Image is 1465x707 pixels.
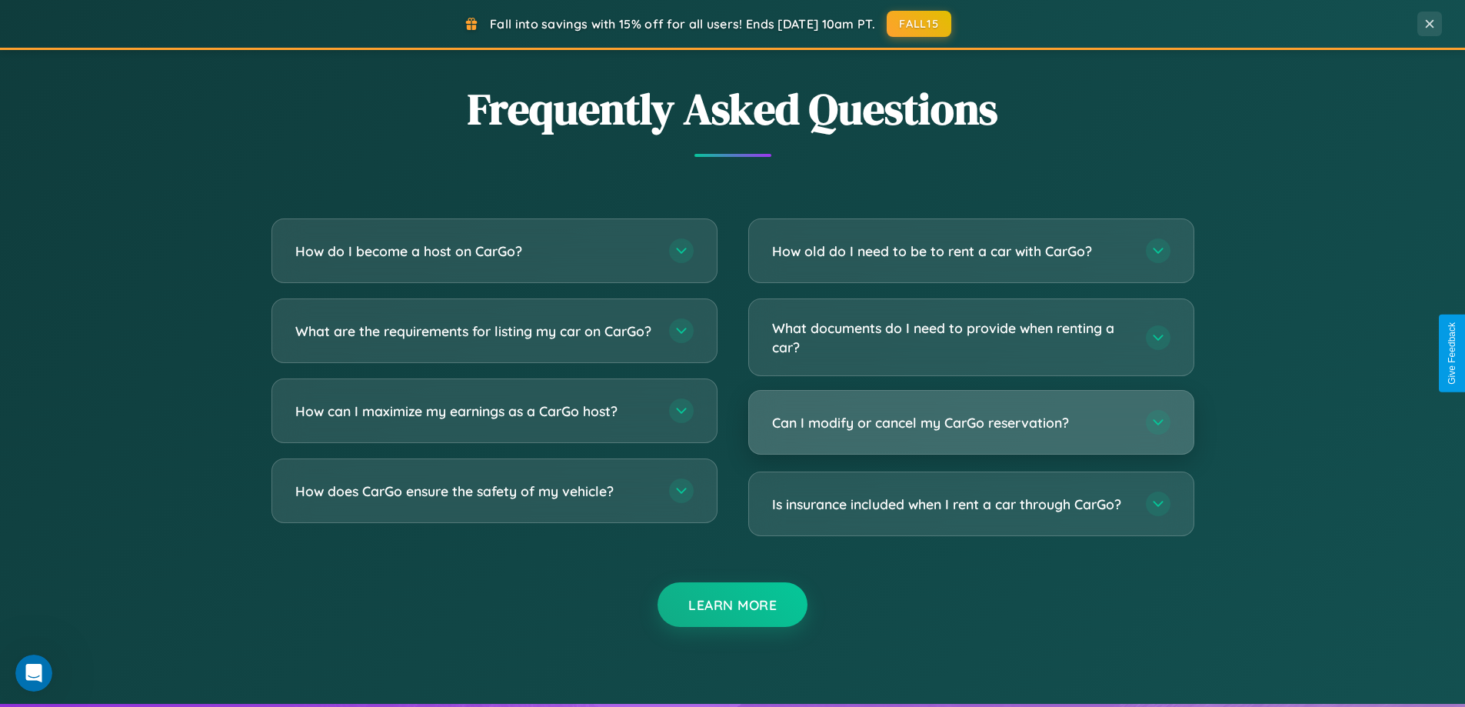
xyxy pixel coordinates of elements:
[295,322,654,341] h3: What are the requirements for listing my car on CarGo?
[658,582,807,627] button: Learn More
[772,495,1130,514] h3: Is insurance included when I rent a car through CarGo?
[887,11,951,37] button: FALL15
[772,318,1130,356] h3: What documents do I need to provide when renting a car?
[295,482,654,501] h3: How does CarGo ensure the safety of my vehicle?
[490,16,875,32] span: Fall into savings with 15% off for all users! Ends [DATE] 10am PT.
[772,242,1130,261] h3: How old do I need to be to rent a car with CarGo?
[271,79,1194,138] h2: Frequently Asked Questions
[772,413,1130,432] h3: Can I modify or cancel my CarGo reservation?
[15,655,52,692] iframe: Intercom live chat
[295,242,654,261] h3: How do I become a host on CarGo?
[1447,322,1457,385] div: Give Feedback
[295,402,654,421] h3: How can I maximize my earnings as a CarGo host?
